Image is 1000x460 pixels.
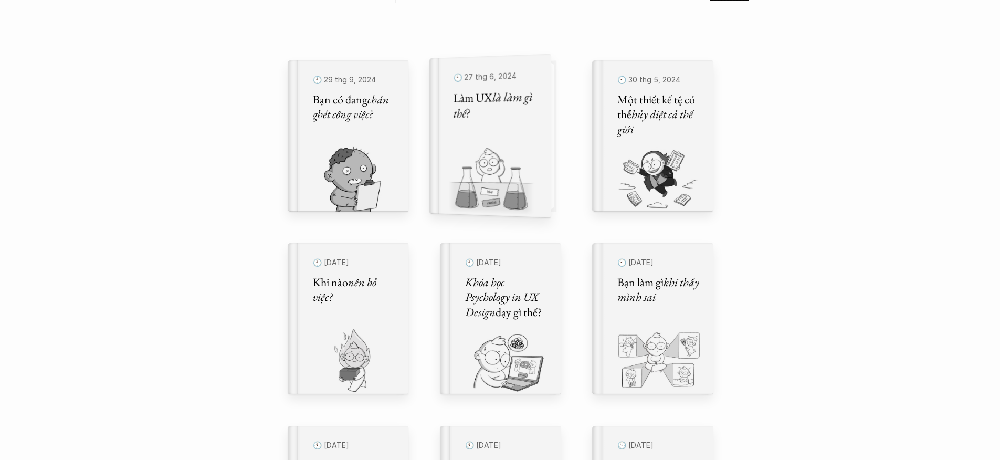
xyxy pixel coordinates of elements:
[592,60,713,212] a: 🕙 30 thg 5, 2024Một thiết kế tệ có thểhủy diệt cả thế giới
[617,256,700,270] p: 🕙 [DATE]
[313,73,396,87] p: 🕙 29 thg 9, 2024
[313,275,396,305] h5: Khi nào
[313,275,378,305] em: nên bỏ việc?
[440,243,561,394] a: 🕙 [DATE]Khóa học Psychology in UX Designdạy gì thế?
[617,275,700,305] h5: Bạn làm gì
[465,256,548,270] p: 🕙 [DATE]
[617,438,700,453] p: 🕙 [DATE]
[453,89,537,122] h5: Làm UX
[313,92,391,122] em: chán ghét công việc?
[465,438,548,453] p: 🕙 [DATE]
[465,275,541,320] em: Khóa học Psychology in UX Design
[617,92,700,138] h5: Một thiết kế tệ có thể
[617,275,701,305] em: khi thấy mình sai
[313,438,396,453] p: 🕙 [DATE]
[453,88,534,121] em: là làm gì thế?
[617,73,700,87] p: 🕙 30 thg 5, 2024
[440,60,561,212] a: 🕙 27 thg 6, 2024Làm UXlà làm gì thế?
[465,275,548,320] h5: dạy gì thế?
[592,243,713,394] a: 🕙 [DATE]Bạn làm gìkhi thấy mình sai
[313,256,396,270] p: 🕙 [DATE]
[288,60,408,212] a: 🕙 29 thg 9, 2024Bạn có đangchán ghét công việc?
[617,107,694,137] em: hủy diệt cả thế giới
[288,243,408,394] a: 🕙 [DATE]Khi nàonên bỏ việc?
[313,92,396,122] h5: Bạn có đang
[453,68,537,86] p: 🕙 27 thg 6, 2024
